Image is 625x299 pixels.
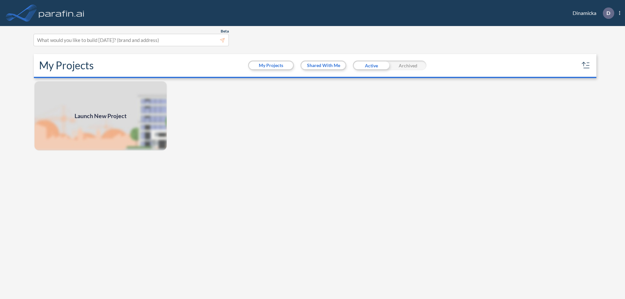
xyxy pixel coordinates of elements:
[34,81,167,151] a: Launch New Project
[249,61,293,69] button: My Projects
[390,61,426,70] div: Archived
[563,7,620,19] div: Dinamicka
[301,61,345,69] button: Shared With Me
[581,60,591,71] button: sort
[353,61,390,70] div: Active
[606,10,610,16] p: D
[39,59,94,72] h2: My Projects
[221,29,229,34] span: Beta
[37,7,86,20] img: logo
[75,112,127,120] span: Launch New Project
[34,81,167,151] img: add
